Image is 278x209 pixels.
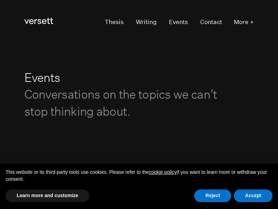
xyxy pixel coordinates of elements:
a: Thesis [105,16,124,28]
h1: Events [24,69,218,120]
a: Contact [200,16,222,28]
a: cookie policy [149,169,177,175]
a: Writing [136,16,157,28]
button: Learn more and customize [6,189,89,202]
button: Accept [234,189,272,202]
span: Conversations on the topics we can’t stop thinking about. [24,87,217,118]
a: Events [169,16,188,28]
button: Reject [194,189,231,202]
button: More + [234,16,254,28]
